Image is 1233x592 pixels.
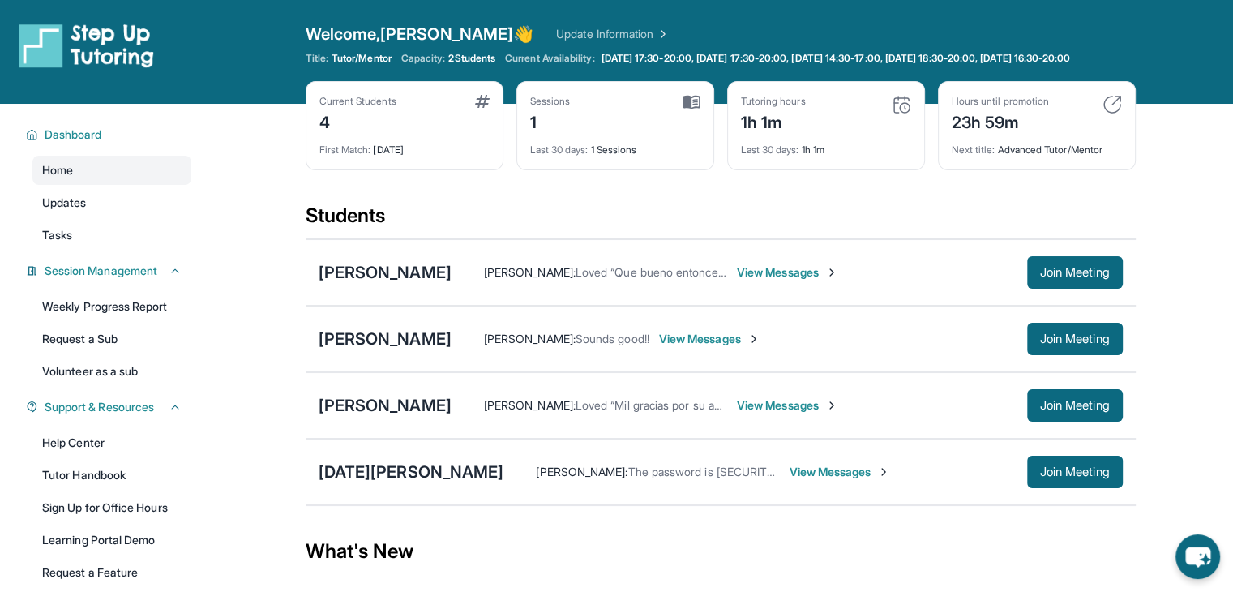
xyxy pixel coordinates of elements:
[448,52,495,65] span: 2 Students
[659,331,760,347] span: View Messages
[741,144,799,156] span: Last 30 days :
[576,332,649,345] span: Sounds good!!
[952,95,1049,108] div: Hours until promotion
[484,265,576,279] span: [PERSON_NAME] :
[737,264,838,281] span: View Messages
[332,52,392,65] span: Tutor/Mentor
[741,108,806,134] div: 1h 1m
[530,134,700,157] div: 1 Sessions
[475,95,490,108] img: card
[306,23,534,45] span: Welcome, [PERSON_NAME] 👋
[45,127,102,143] span: Dashboard
[1027,323,1123,355] button: Join Meeting
[42,195,87,211] span: Updates
[505,52,594,65] span: Current Availability:
[32,357,191,386] a: Volunteer as a sub
[952,144,995,156] span: Next title :
[825,399,838,412] img: Chevron-Right
[484,332,576,345] span: [PERSON_NAME] :
[576,265,833,279] span: Loved “Que bueno entonces hasta [DATE] a las 6”
[42,162,73,178] span: Home
[737,397,838,414] span: View Messages
[19,23,154,68] img: logo
[952,108,1049,134] div: 23h 59m
[683,95,700,109] img: card
[627,465,811,478] span: The password is [SECURITY_DATA]
[45,399,154,415] span: Support & Resources
[530,95,571,108] div: Sessions
[1040,401,1110,410] span: Join Meeting
[32,558,191,587] a: Request a Feature
[32,493,191,522] a: Sign Up for Office Hours
[530,108,571,134] div: 1
[32,221,191,250] a: Tasks
[32,324,191,354] a: Request a Sub
[306,516,1136,587] div: What's New
[530,144,589,156] span: Last 30 days :
[38,127,182,143] button: Dashboard
[556,26,670,42] a: Update Information
[536,465,627,478] span: [PERSON_NAME] :
[598,52,1074,65] a: [DATE] 17:30-20:00, [DATE] 17:30-20:00, [DATE] 14:30-17:00, [DATE] 18:30-20:00, [DATE] 16:30-20:00
[32,526,191,555] a: Learning Portal Demo
[1102,95,1122,114] img: card
[32,461,191,490] a: Tutor Handbook
[38,263,182,279] button: Session Management
[747,332,760,345] img: Chevron-Right
[319,108,396,134] div: 4
[825,266,838,279] img: Chevron-Right
[1027,456,1123,488] button: Join Meeting
[1175,534,1220,579] button: chat-button
[319,328,452,350] div: [PERSON_NAME]
[319,261,452,284] div: [PERSON_NAME]
[576,398,743,412] span: Loved “Mil gracias por su ayuda”
[789,464,890,480] span: View Messages
[319,394,452,417] div: [PERSON_NAME]
[1027,389,1123,422] button: Join Meeting
[32,428,191,457] a: Help Center
[306,52,328,65] span: Title:
[45,263,157,279] span: Session Management
[306,203,1136,238] div: Students
[602,52,1071,65] span: [DATE] 17:30-20:00, [DATE] 17:30-20:00, [DATE] 14:30-17:00, [DATE] 18:30-20:00, [DATE] 16:30-20:00
[319,461,504,483] div: [DATE][PERSON_NAME]
[741,95,806,108] div: Tutoring hours
[42,227,72,243] span: Tasks
[653,26,670,42] img: Chevron Right
[32,188,191,217] a: Updates
[401,52,446,65] span: Capacity:
[484,398,576,412] span: [PERSON_NAME] :
[741,134,911,157] div: 1h 1m
[319,144,371,156] span: First Match :
[892,95,911,114] img: card
[1040,334,1110,344] span: Join Meeting
[1040,268,1110,277] span: Join Meeting
[319,95,396,108] div: Current Students
[877,465,890,478] img: Chevron-Right
[1027,256,1123,289] button: Join Meeting
[952,134,1122,157] div: Advanced Tutor/Mentor
[38,399,182,415] button: Support & Resources
[32,292,191,321] a: Weekly Progress Report
[319,134,490,157] div: [DATE]
[1040,467,1110,477] span: Join Meeting
[32,156,191,185] a: Home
